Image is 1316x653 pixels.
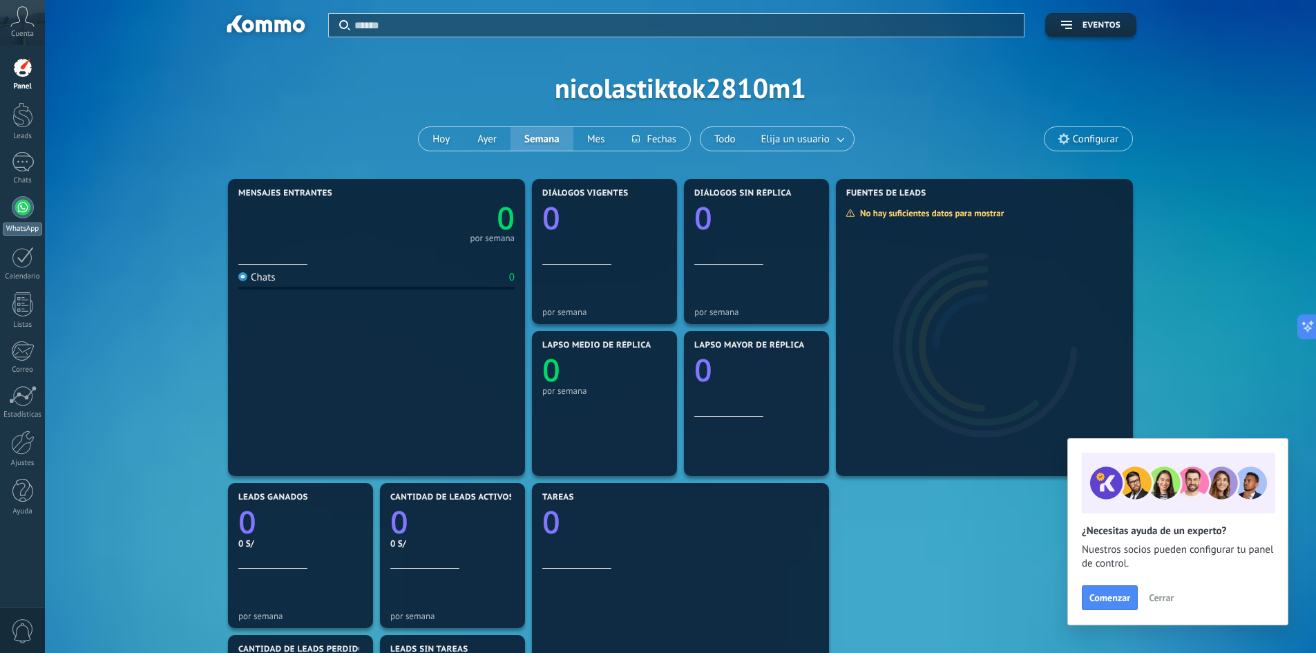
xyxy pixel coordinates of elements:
[509,271,515,284] div: 0
[694,307,819,317] div: por semana
[3,507,43,516] div: Ayuda
[542,501,819,543] a: 0
[3,82,43,91] div: Panel
[390,493,514,502] span: Cantidad de leads activos
[694,349,712,391] text: 0
[238,272,247,281] img: Chats
[1143,587,1180,608] button: Cerrar
[694,189,792,198] span: Diálogos sin réplica
[618,127,689,151] button: Fechas
[1083,21,1120,30] span: Eventos
[376,197,515,239] a: 0
[759,130,832,149] span: Elija un usuario
[3,366,43,375] div: Correo
[3,410,43,419] div: Estadísticas
[11,30,34,39] span: Cuenta
[464,127,511,151] button: Ayer
[542,197,560,239] text: 0
[238,493,308,502] span: Leads ganados
[1082,543,1274,571] span: Nuestros socios pueden configurar tu panel de control.
[238,538,363,549] div: 0 S/
[542,307,667,317] div: por semana
[1082,585,1138,610] button: Comenzar
[511,127,573,151] button: Semana
[750,127,854,151] button: Elija un usuario
[419,127,464,151] button: Hoy
[700,127,750,151] button: Todo
[542,386,667,396] div: por semana
[390,611,515,621] div: por semana
[3,272,43,281] div: Calendario
[1149,593,1174,603] span: Cerrar
[238,501,256,543] text: 0
[3,459,43,468] div: Ajustes
[846,189,926,198] span: Fuentes de leads
[470,235,515,242] div: por semana
[846,207,1013,219] div: No hay suficientes datos para mostrar
[3,321,43,330] div: Listas
[542,341,651,350] span: Lapso medio de réplica
[390,501,408,543] text: 0
[694,341,804,350] span: Lapso mayor de réplica
[238,189,332,198] span: Mensajes entrantes
[3,223,42,236] div: WhatsApp
[3,176,43,185] div: Chats
[1082,524,1274,538] h2: ¿Necesitas ayuda de un experto?
[238,501,363,543] a: 0
[542,349,560,391] text: 0
[390,501,515,543] a: 0
[1045,13,1136,37] button: Eventos
[1089,593,1130,603] span: Comenzar
[542,501,560,543] text: 0
[238,611,363,621] div: por semana
[238,271,276,284] div: Chats
[573,127,619,151] button: Mes
[497,197,515,239] text: 0
[694,197,712,239] text: 0
[390,538,515,549] div: 0 S/
[3,132,43,141] div: Leads
[542,189,629,198] span: Diálogos vigentes
[542,493,574,502] span: Tareas
[1073,133,1118,145] span: Configurar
